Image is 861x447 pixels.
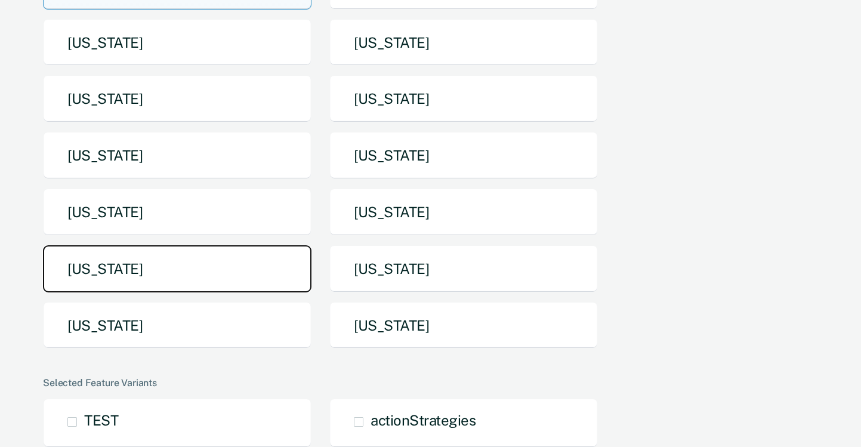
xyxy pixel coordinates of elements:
[329,75,598,122] button: [US_STATE]
[84,412,118,428] span: TEST
[43,302,311,349] button: [US_STATE]
[43,132,311,179] button: [US_STATE]
[329,302,598,349] button: [US_STATE]
[329,245,598,292] button: [US_STATE]
[329,19,598,66] button: [US_STATE]
[43,189,311,236] button: [US_STATE]
[43,19,311,66] button: [US_STATE]
[43,245,311,292] button: [US_STATE]
[329,189,598,236] button: [US_STATE]
[329,132,598,179] button: [US_STATE]
[43,75,311,122] button: [US_STATE]
[371,412,476,428] span: actionStrategies
[43,377,813,389] div: Selected Feature Variants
